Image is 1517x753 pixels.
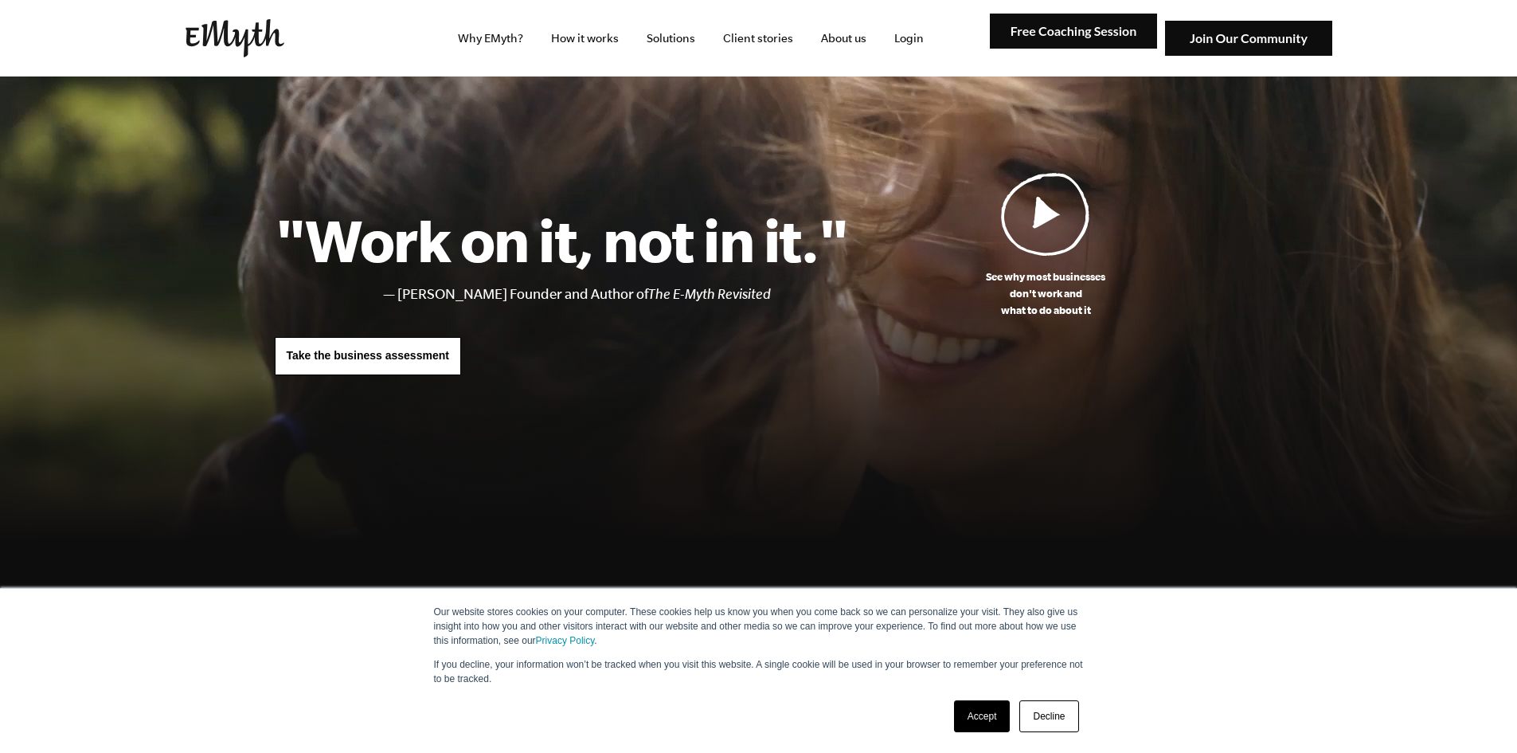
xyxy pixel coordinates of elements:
img: EMyth [186,19,284,57]
i: The E-Myth Revisited [648,286,771,302]
p: See why most businesses don't work and what to do about it [849,269,1243,319]
span: Take the business assessment [287,349,449,362]
a: Decline [1019,700,1078,732]
img: Join Our Community [1165,21,1332,57]
a: Accept [954,700,1011,732]
p: Our website stores cookies on your computer. These cookies help us know you when you come back so... [434,605,1084,648]
h1: "Work on it, not in it." [275,205,849,275]
p: If you decline, your information won’t be tracked when you visit this website. A single cookie wi... [434,657,1084,686]
li: [PERSON_NAME] Founder and Author of [397,283,849,306]
img: Play Video [1001,172,1090,256]
a: See why most businessesdon't work andwhat to do about it [849,172,1243,319]
img: Free Coaching Session [990,14,1157,49]
a: Take the business assessment [275,337,461,375]
a: Privacy Policy [536,635,595,646]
